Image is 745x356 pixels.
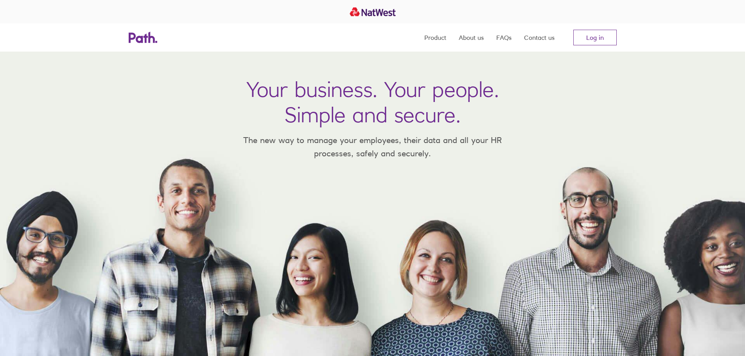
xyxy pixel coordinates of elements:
p: The new way to manage your employees, their data and all your HR processes, safely and securely. [232,134,513,160]
a: Contact us [524,23,555,52]
a: About us [459,23,484,52]
a: Product [424,23,446,52]
h1: Your business. Your people. Simple and secure. [246,77,499,127]
a: Log in [573,30,617,45]
a: FAQs [496,23,512,52]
